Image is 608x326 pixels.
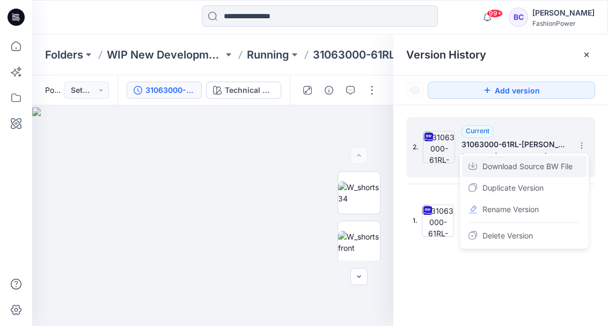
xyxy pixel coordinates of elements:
div: FashionPower [532,19,595,27]
span: Download Source BW File [482,160,573,173]
span: 99+ [487,9,503,18]
a: Running [247,47,289,62]
img: 31063000-61RL-Raisa [423,131,455,163]
span: 2. [413,142,419,152]
button: Details [320,82,338,99]
span: Posted [DATE] 13:24 by [45,84,64,96]
button: 31063000-61RL-[PERSON_NAME] [127,82,202,99]
div: BC [509,8,528,27]
span: Version History [406,48,486,61]
a: Folders [45,47,83,62]
button: Show Hidden Versions [406,82,423,99]
button: Technical Drawing [206,82,281,99]
img: W_shorts 34 [338,182,380,204]
a: WIP New Developments [107,47,223,62]
button: Add version [428,82,595,99]
h5: 31063000-61RL-Raisa [462,138,569,151]
span: Delete Version [482,229,533,242]
span: Posted by: Bibi Castelijns [462,151,569,162]
div: Technical Drawing [225,84,274,96]
span: Current [466,127,489,135]
p: 31063000-61RL-[PERSON_NAME] [313,47,429,62]
span: Duplicate Version [482,182,544,194]
div: 31063000-61RL-Raisa [145,84,195,96]
img: 31063000-61RL-Raisa [422,205,454,237]
span: 1. [413,216,417,226]
div: [PERSON_NAME] [532,6,595,19]
img: W_shorts front [338,231,380,253]
span: Rename Version [482,203,539,216]
button: Close [582,50,591,59]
